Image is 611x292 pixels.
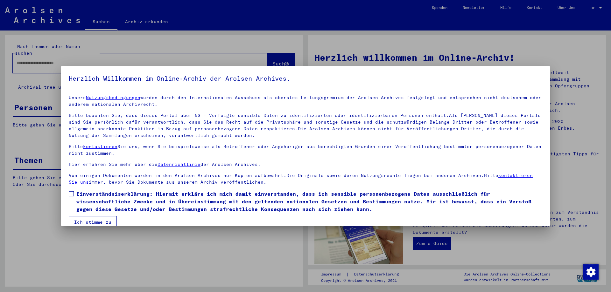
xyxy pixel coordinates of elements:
[76,190,542,213] span: Einverständniserklärung: Hiermit erkläre ich mich damit einverstanden, dass ich sensible personen...
[69,73,542,84] h5: Herzlich Willkommen im Online-Archiv der Arolsen Archives.
[69,173,533,185] a: kontaktieren Sie uns
[69,216,117,228] button: Ich stimme zu
[69,172,542,186] p: Von einigen Dokumenten werden in den Arolsen Archives nur Kopien aufbewahrt.Die Originale sowie d...
[158,161,200,167] a: Datenrichtlinie
[69,112,542,139] p: Bitte beachten Sie, dass dieses Portal über NS - Verfolgte sensible Daten zu identifizierten oder...
[69,161,542,168] p: Hier erfahren Sie mehr über die der Arolsen Archives.
[83,144,117,149] a: kontaktieren
[69,94,542,108] p: Unsere wurden durch den Internationalen Ausschuss als oberstes Leitungsgremium der Arolsen Archiv...
[69,143,542,157] p: Bitte Sie uns, wenn Sie beispielsweise als Betroffener oder Angehöriger aus berechtigten Gründen ...
[86,95,140,100] a: Nutzungsbedingungen
[583,264,599,280] img: Zustimmung ändern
